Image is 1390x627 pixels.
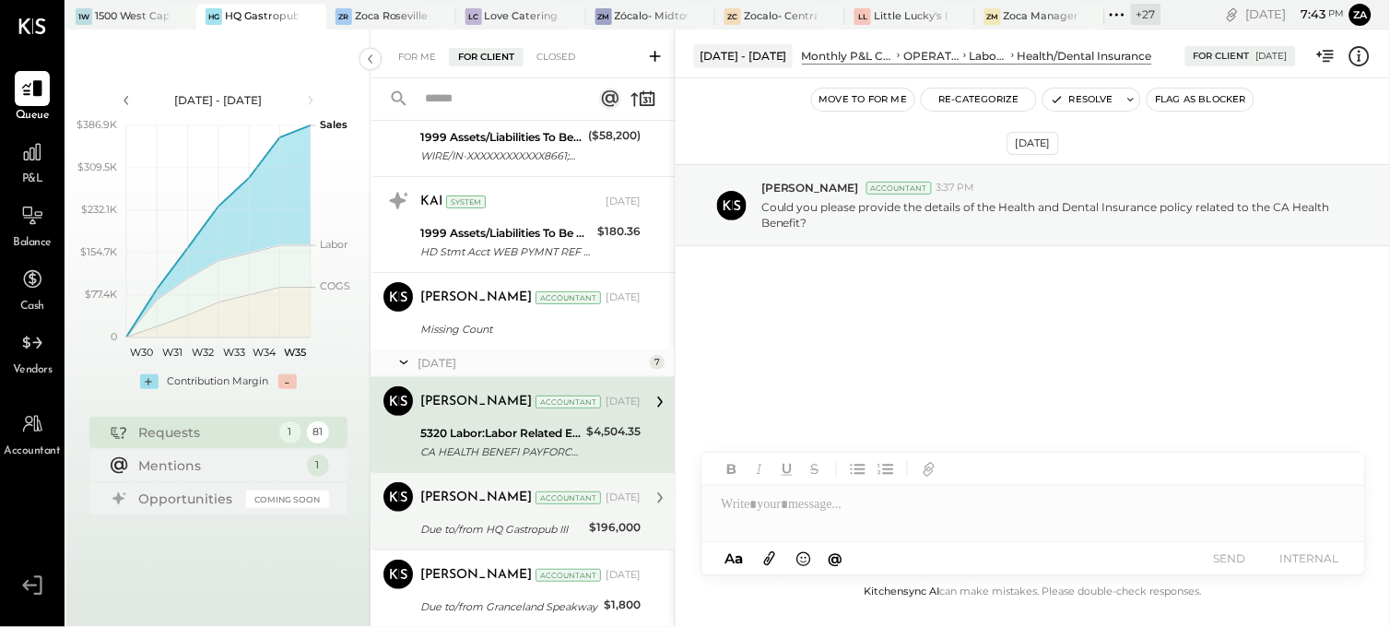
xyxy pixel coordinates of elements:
[485,9,559,24] div: Love Catering, Inc.
[307,421,329,444] div: 81
[744,9,818,24] div: Zocalo- Central Kitchen (Commissary)
[595,8,612,25] div: ZM
[650,355,665,370] div: 7
[720,457,744,481] button: Bold
[253,346,277,359] text: W34
[77,160,117,173] text: $309.5K
[589,518,641,537] div: $196,000
[724,8,741,25] div: ZC
[446,195,486,208] div: System
[307,455,329,477] div: 1
[139,423,270,442] div: Requests
[22,172,43,188] span: P&L
[225,9,299,24] div: HQ Gastropub - [GEOGRAPHIC_DATA]
[279,421,301,444] div: 1
[606,491,641,505] div: [DATE]
[389,48,445,66] div: For Me
[828,550,842,567] span: @
[1,262,64,315] a: Cash
[527,48,584,66] div: Closed
[1194,50,1250,63] div: For Client
[420,224,592,243] div: 1999 Assets/Liabilities To Be Classified
[917,457,941,481] button: Add URL
[1194,546,1267,571] button: SEND
[803,457,827,481] button: Strikethrough
[420,193,442,211] div: KAI
[420,393,532,411] div: [PERSON_NAME]
[420,147,583,165] div: WIRE/IN-XXXXXXXXXXXX8661;ORG CBW BANK 001926068
[420,424,581,443] div: 5320 Labor:Labor Related Expenses:Health/Dental Insurance
[420,566,532,585] div: [PERSON_NAME]
[735,550,743,567] span: a
[1290,6,1326,23] span: 7 : 43
[1043,89,1121,111] button: Resolve
[320,280,350,293] text: COGS
[761,180,859,195] span: [PERSON_NAME]
[536,291,601,304] div: Accountant
[1007,132,1059,155] div: [DATE]
[1,407,64,460] a: Accountant
[822,547,848,570] button: @
[76,8,92,25] div: 1W
[694,44,793,67] div: [DATE] - [DATE]
[874,9,948,24] div: Little Lucky's LLC(Lucky's Soho)
[720,549,749,569] button: Aa
[139,490,237,508] div: Opportunities
[320,238,347,251] text: Labor
[1131,4,1161,25] div: + 27
[606,395,641,409] div: [DATE]
[5,444,61,460] span: Accountant
[1329,7,1345,20] span: pm
[854,8,871,25] div: LL
[606,568,641,583] div: [DATE]
[420,597,598,616] div: Due to/from Granceland Speakway
[420,489,532,507] div: [PERSON_NAME]
[85,288,117,301] text: $77.4K
[13,362,53,379] span: Vendors
[903,48,960,64] div: OPERATING EXPENSES (EBITDA)
[970,48,1008,64] div: Labor Related Expenses
[615,9,689,24] div: Zócalo- Midtown (Zoca Inc.)
[355,9,429,24] div: Zoca Roseville Inc.
[130,346,153,359] text: W30
[866,182,932,195] div: Accountant
[586,422,641,441] div: $4,504.35
[536,491,601,504] div: Accountant
[1,198,64,252] a: Balance
[465,8,482,25] div: LC
[420,128,583,147] div: 1999 Assets/Liabilities To Be Classified
[1,135,64,188] a: P&L
[604,596,641,614] div: $1,800
[162,346,183,359] text: W31
[420,320,635,338] div: Missing Count
[1018,48,1152,64] div: Health/Dental Insurance
[606,290,641,305] div: [DATE]
[846,457,870,481] button: Unordered List
[812,89,915,111] button: Move to for me
[536,569,601,582] div: Accountant
[536,396,601,408] div: Accountant
[95,9,169,24] div: 1500 West Capital LP
[320,118,347,131] text: Sales
[139,456,298,475] div: Mentions
[278,374,297,389] div: -
[748,457,772,481] button: Italic
[922,89,1036,111] button: Re-Categorize
[984,8,1001,25] div: ZM
[420,443,581,461] div: CA HEALTH BENEFI PAYFORCCSB REF # XXXXXXXX1835772 CA HEALTH BENEFIXXXXXX8506PAYFORCCSBCCD502703 H...
[168,374,269,389] div: Contribution Margin
[192,346,214,359] text: W32
[336,8,352,25] div: ZR
[761,199,1345,231] p: Could you please provide the details of the Health and Dental Insurance policy related to the CA ...
[1,71,64,124] a: Queue
[418,355,645,371] div: [DATE]
[597,222,641,241] div: $180.36
[1223,5,1242,24] div: copy link
[1,325,64,379] a: Vendors
[206,8,222,25] div: HG
[775,457,799,481] button: Underline
[16,108,50,124] span: Queue
[936,181,975,195] span: 3:37 PM
[81,203,117,216] text: $232.1K
[588,126,641,145] div: ($58,200)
